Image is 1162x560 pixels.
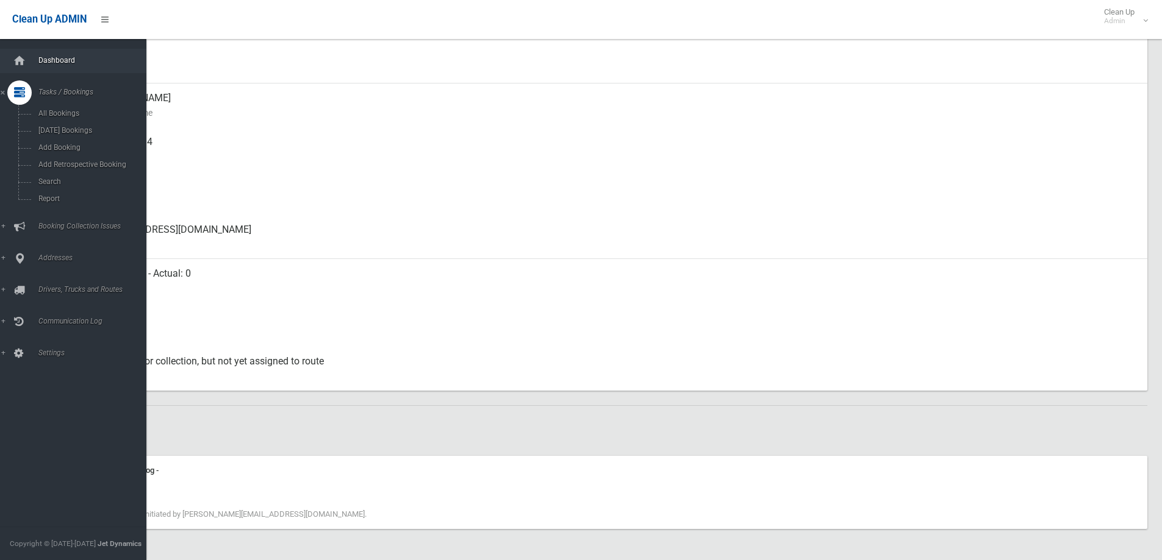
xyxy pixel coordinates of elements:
[98,303,1138,347] div: No
[54,215,1147,259] a: [EMAIL_ADDRESS][DOMAIN_NAME]Email
[98,83,1138,127] div: [PERSON_NAME]
[98,347,1138,391] div: Approved for collection, but not yet assigned to route
[98,325,1138,339] small: Oversized
[98,193,1138,208] small: Landline
[98,237,1138,252] small: Email
[1104,16,1135,26] small: Admin
[35,222,156,230] span: Booking Collection Issues
[35,177,145,186] span: Search
[35,88,156,96] span: Tasks / Bookings
[35,160,145,169] span: Add Retrospective Booking
[85,509,367,519] span: Booking created initiated by [PERSON_NAME][EMAIL_ADDRESS][DOMAIN_NAME].
[98,40,1138,83] div: [DATE]
[54,420,1147,436] h2: History
[35,56,156,65] span: Dashboard
[98,171,1138,215] div: None given
[35,317,156,325] span: Communication Log
[98,62,1138,76] small: Zone
[85,478,1140,492] div: [DATE] 9:18 am
[35,126,145,135] span: [DATE] Bookings
[98,215,1138,259] div: [EMAIL_ADDRESS][DOMAIN_NAME]
[98,539,142,548] strong: Jet Dynamics
[98,105,1138,120] small: Contact Name
[98,259,1138,303] div: Mattress: 2 - Actual: 0
[85,463,1140,478] div: Communication Log -
[98,281,1138,296] small: Items
[98,127,1138,171] div: 0423067634
[98,369,1138,383] small: Status
[35,143,145,152] span: Add Booking
[35,349,156,357] span: Settings
[10,539,96,548] span: Copyright © [DATE]-[DATE]
[98,149,1138,164] small: Mobile
[1098,7,1147,26] span: Clean Up
[35,109,145,118] span: All Bookings
[35,285,156,294] span: Drivers, Trucks and Routes
[12,13,87,25] span: Clean Up ADMIN
[35,253,156,262] span: Addresses
[35,194,145,203] span: Report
